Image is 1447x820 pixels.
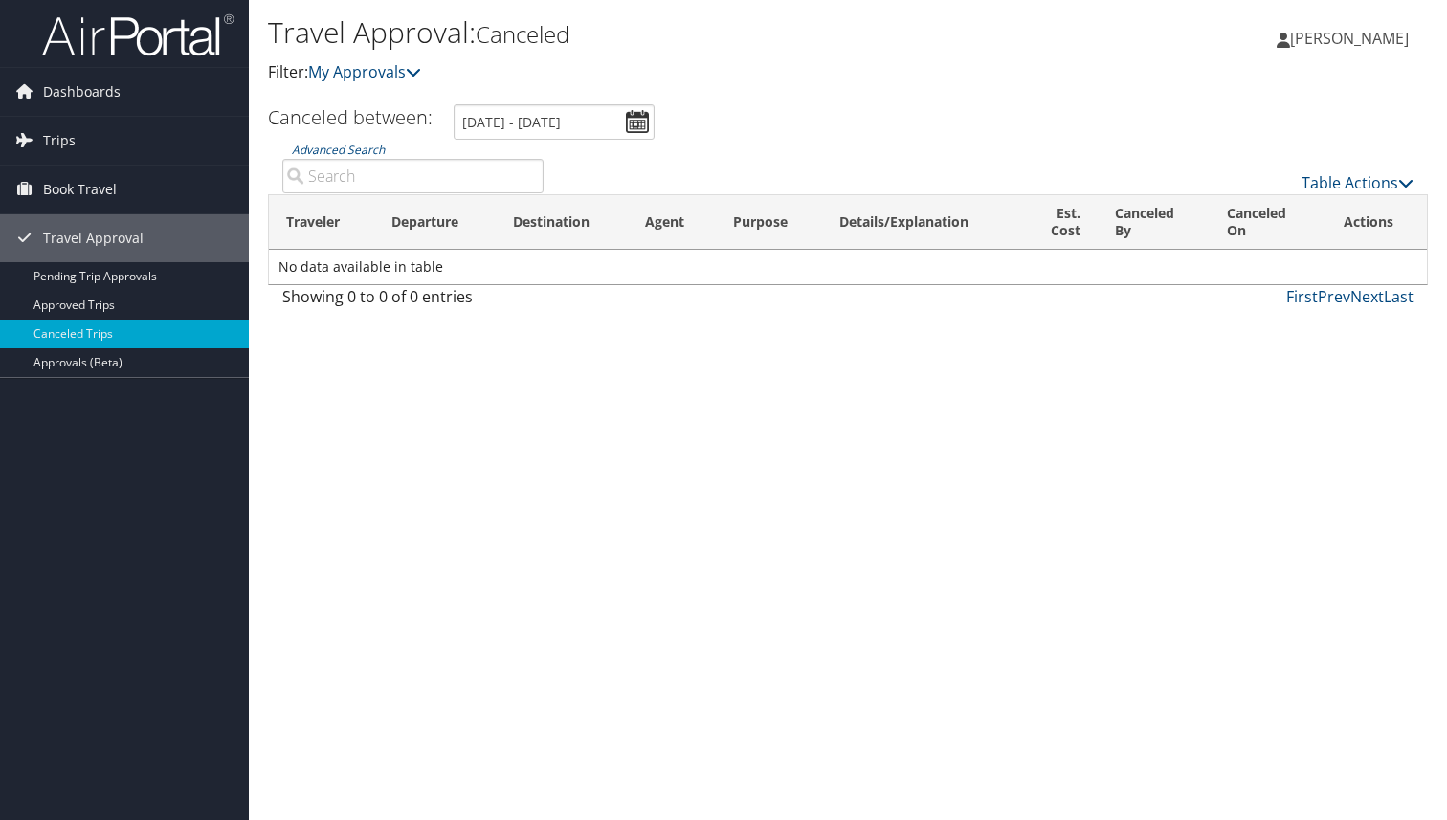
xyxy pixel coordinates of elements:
h3: Canceled between: [268,104,433,130]
span: [PERSON_NAME] [1290,28,1409,49]
input: Advanced Search [282,159,544,193]
a: First [1286,286,1318,307]
th: Canceled On: activate to sort column ascending [1210,195,1326,250]
th: Purpose [716,195,822,250]
a: [PERSON_NAME] [1277,10,1428,67]
th: Destination: activate to sort column ascending [496,195,629,250]
small: Canceled [476,18,569,50]
span: Dashboards [43,68,121,116]
a: Prev [1318,286,1350,307]
a: Last [1384,286,1414,307]
th: Details/Explanation [822,195,1017,250]
a: My Approvals [308,61,421,82]
p: Filter: [268,60,1041,85]
img: airportal-logo.png [42,12,234,57]
a: Advanced Search [292,142,385,158]
th: Est. Cost: activate to sort column ascending [1017,195,1098,250]
span: Book Travel [43,166,117,213]
a: Table Actions [1302,172,1414,193]
span: Travel Approval [43,214,144,262]
a: Next [1350,286,1384,307]
div: Showing 0 to 0 of 0 entries [282,285,544,318]
td: No data available in table [269,250,1427,284]
th: Departure: activate to sort column ascending [374,195,496,250]
input: [DATE] - [DATE] [454,104,655,140]
th: Canceled By: activate to sort column ascending [1098,195,1210,250]
th: Traveler: activate to sort column ascending [269,195,374,250]
span: Trips [43,117,76,165]
th: Actions [1326,195,1427,250]
h1: Travel Approval: [268,12,1041,53]
th: Agent [628,195,716,250]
